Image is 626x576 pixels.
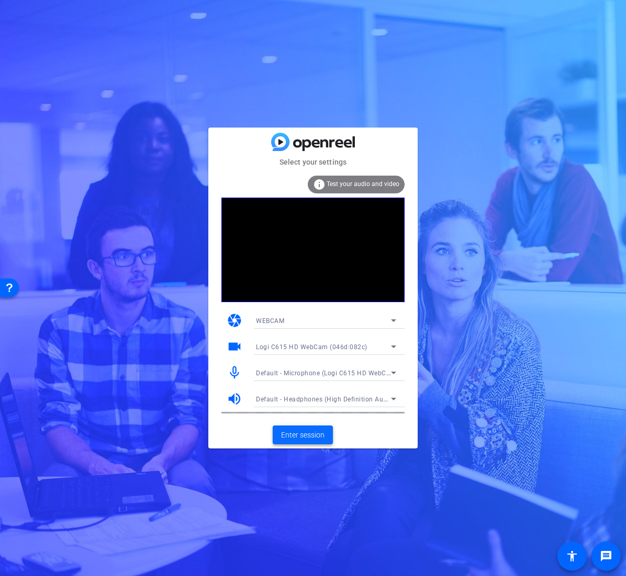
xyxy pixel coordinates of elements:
[256,317,284,325] span: WEBCAM
[227,391,242,407] mat-icon: volume_up
[281,430,325,441] span: Enter session
[227,339,242,354] mat-icon: videocam
[227,313,242,328] mat-icon: camera
[566,550,578,562] mat-icon: accessibility
[256,395,417,403] span: Default - Headphones (High Definition Audio Device)
[227,365,242,381] mat-icon: mic_none
[600,550,612,562] mat-icon: message
[256,343,367,351] span: Logi C615 HD WebCam (046d:082c)
[208,156,418,168] mat-card-subtitle: Select your settings
[256,368,438,377] span: Default - Microphone (Logi C615 HD WebCam) (046d:082c)
[273,425,333,444] button: Enter session
[313,178,326,191] mat-icon: info
[271,133,355,151] img: blue-gradient.svg
[327,180,399,188] span: Test your audio and video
